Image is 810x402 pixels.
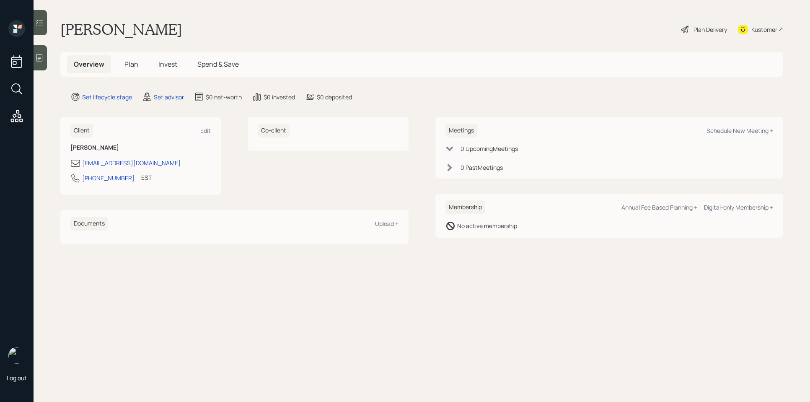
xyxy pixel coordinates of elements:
[704,203,773,211] div: Digital-only Membership +
[258,124,290,137] h6: Co-client
[8,347,25,364] img: retirable_logo.png
[7,374,27,382] div: Log out
[264,93,295,101] div: $0 invested
[124,60,138,69] span: Plan
[706,127,773,135] div: Schedule New Meeting +
[70,144,211,151] h6: [PERSON_NAME]
[457,221,517,230] div: No active membership
[445,200,485,214] h6: Membership
[82,174,135,182] div: [PHONE_NUMBER]
[200,127,211,135] div: Edit
[694,25,727,34] div: Plan Delivery
[82,93,132,101] div: Set lifecycle stage
[317,93,352,101] div: $0 deposited
[141,173,152,182] div: EST
[206,93,242,101] div: $0 net-worth
[70,217,108,231] h6: Documents
[154,93,184,101] div: Set advisor
[751,25,777,34] div: Kustomer
[461,144,518,153] div: 0 Upcoming Meeting s
[197,60,239,69] span: Spend & Save
[82,158,181,167] div: [EMAIL_ADDRESS][DOMAIN_NAME]
[158,60,177,69] span: Invest
[461,163,503,172] div: 0 Past Meeting s
[60,20,182,39] h1: [PERSON_NAME]
[445,124,477,137] h6: Meetings
[74,60,104,69] span: Overview
[70,124,93,137] h6: Client
[375,220,399,228] div: Upload +
[621,203,697,211] div: Annual Fee Based Planning +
